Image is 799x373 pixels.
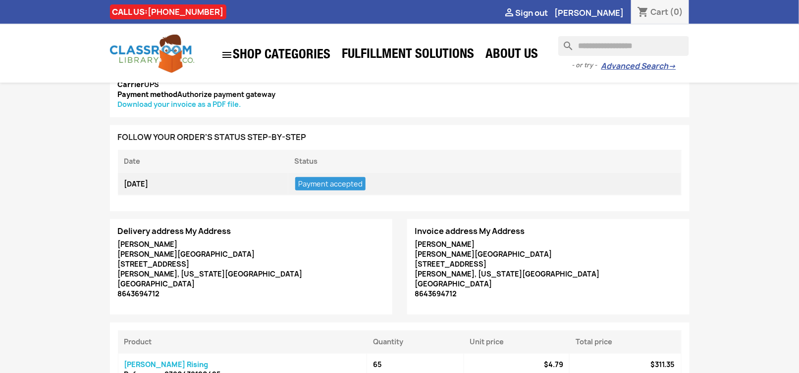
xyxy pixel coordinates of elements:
[118,90,682,99] li: Authorize payment gateway
[118,99,241,109] a: Download your invoice as a PDF file.
[367,331,464,354] th: Quantity
[637,7,649,19] i: shopping_cart
[118,80,682,90] li: UPS
[481,46,543,65] a: About Us
[337,46,479,65] a: Fulfillment Solutions
[118,150,288,173] th: Date
[118,133,682,142] h3: Follow your order's status step-by-step
[558,36,689,56] input: Search
[670,7,683,18] span: (0)
[148,6,224,17] a: [PHONE_NUMBER]
[118,90,178,99] strong: Payment method
[668,61,676,71] span: →
[118,173,288,195] td: [DATE]
[124,360,209,369] a: [PERSON_NAME] Rising
[118,80,145,89] strong: Carrier
[601,61,676,71] a: Advanced Search→
[503,7,515,19] i: 
[415,227,682,236] h4: Invoice address My Address
[464,331,570,354] th: Unit price
[118,239,384,299] address: [PERSON_NAME] [PERSON_NAME][GEOGRAPHIC_DATA] [STREET_ADDRESS] [PERSON_NAME], [US_STATE][GEOGRAPHI...
[503,7,548,18] a: Sign out
[554,7,624,18] a: [PERSON_NAME]
[216,44,336,66] a: SHOP CATEGORIES
[558,36,570,48] i: search
[570,331,681,354] th: Total price
[118,331,367,354] th: Product
[288,150,681,173] th: Status
[415,239,682,299] address: [PERSON_NAME] [PERSON_NAME][GEOGRAPHIC_DATA] [STREET_ADDRESS] [PERSON_NAME], [US_STATE][GEOGRAPHI...
[572,60,601,70] span: - or try -
[295,177,366,190] span: Payment accepted
[118,227,384,236] h4: Delivery address My Address
[221,49,233,61] i: 
[650,7,668,18] span: Cart
[110,35,194,73] img: Classroom Library Company
[110,4,226,19] div: CALL US:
